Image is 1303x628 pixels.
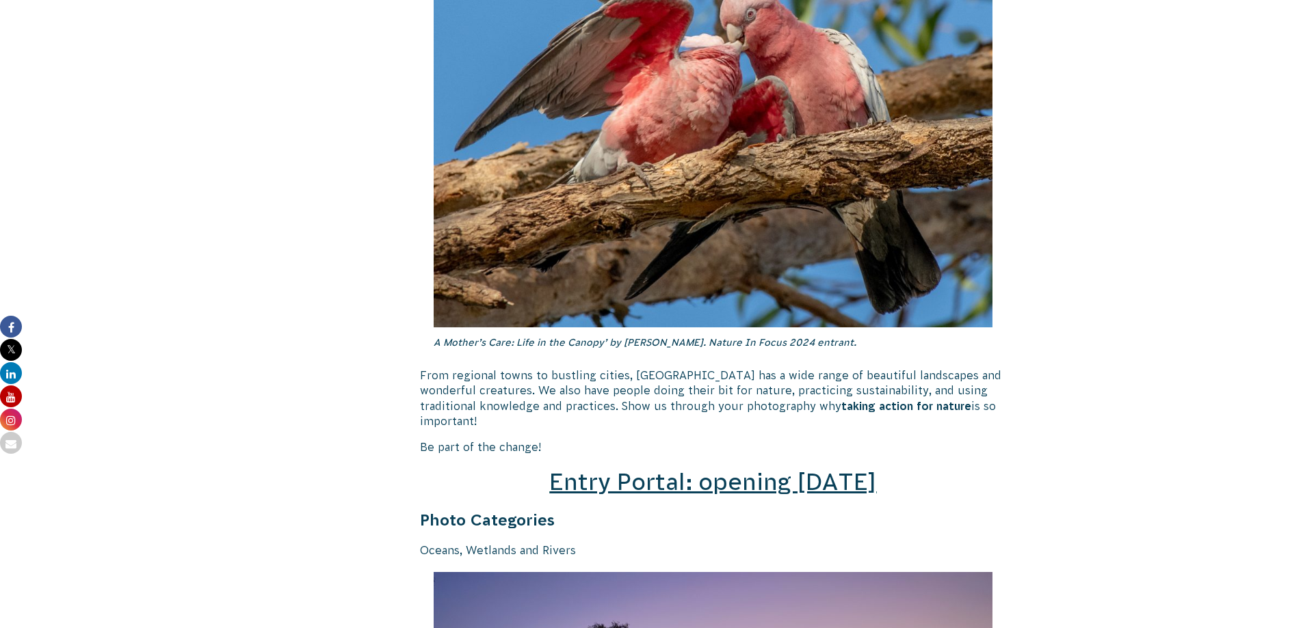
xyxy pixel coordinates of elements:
a: Entry Portal: opening [DATE] [549,469,876,495]
strong: Photo Categories [420,511,555,529]
em: A Mother’s Care: Life in the Canopy’ by [PERSON_NAME]. Nature In Focus 2024 entrant. [434,337,856,348]
p: From regional towns to bustling cities, [GEOGRAPHIC_DATA] has a wide range of beautiful landscape... [420,368,1007,429]
p: Oceans, Wetlands and Rivers [420,543,1007,558]
p: Be part of the change! [420,439,1007,454]
strong: taking action for nature [841,400,971,412]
